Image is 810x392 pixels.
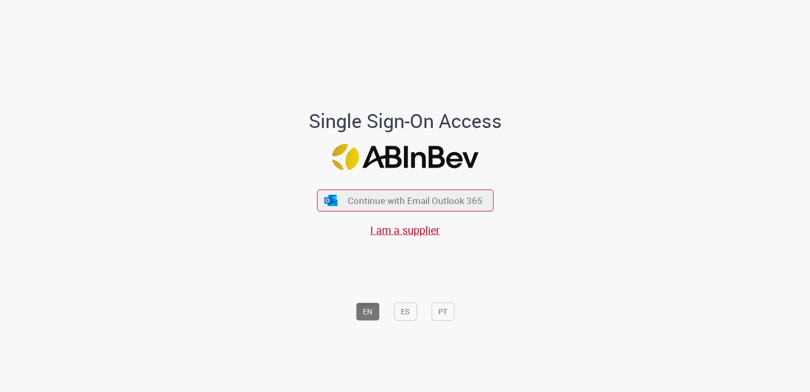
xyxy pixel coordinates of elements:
button: EN [356,303,379,321]
button: PT [431,303,454,321]
img: Logo ABInBev [332,144,478,170]
a: I am a supplier [370,223,440,237]
span: Continue with Email Outlook 365 [348,194,483,207]
img: ícone Azure/Microsoft 360 [324,194,339,206]
button: ícone Azure/Microsoft 360 Continue with Email Outlook 365 [317,190,493,212]
h1: Single Sign-On Access [257,110,554,132]
button: ES [394,303,417,321]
